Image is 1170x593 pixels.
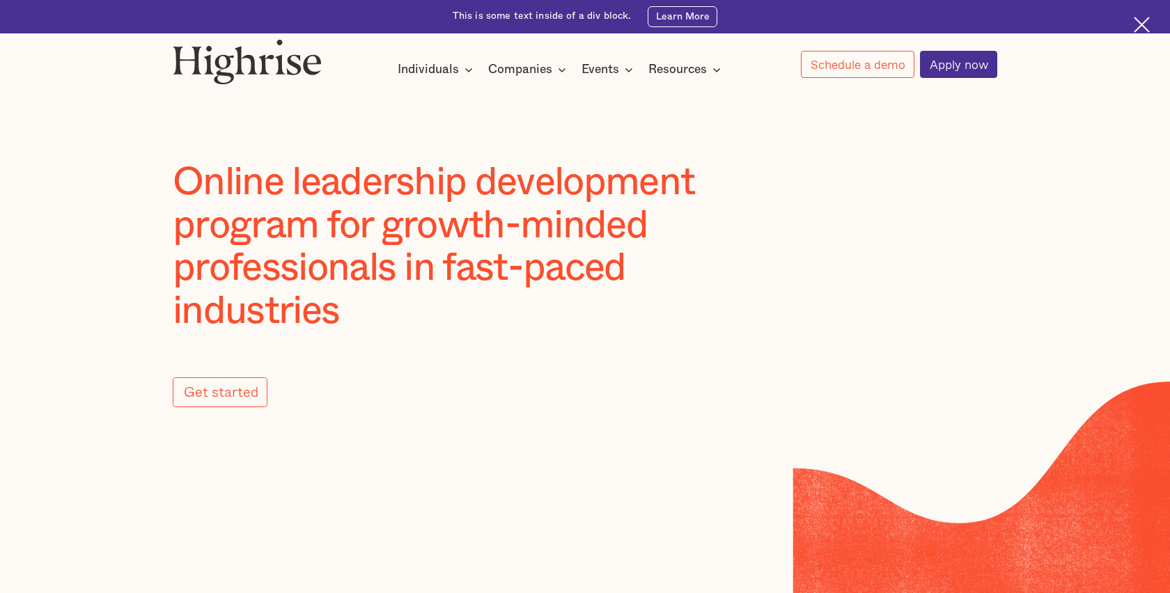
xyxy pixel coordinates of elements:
div: Events [582,61,637,78]
h1: Online leadership development program for growth-minded professionals in fast-paced industries [173,161,774,333]
div: Resources [648,61,725,78]
img: Highrise logo [173,39,322,84]
div: This is some text inside of a div block. [453,10,632,23]
a: Apply now [920,51,997,79]
a: Learn More [648,6,717,28]
div: Companies [488,61,570,78]
div: Individuals [398,61,459,78]
div: Events [582,61,619,78]
img: Cross icon [1134,17,1150,33]
div: Resources [648,61,707,78]
div: Companies [488,61,552,78]
a: Get started [173,377,267,406]
a: Schedule a demo [801,51,914,78]
div: Individuals [398,61,477,78]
